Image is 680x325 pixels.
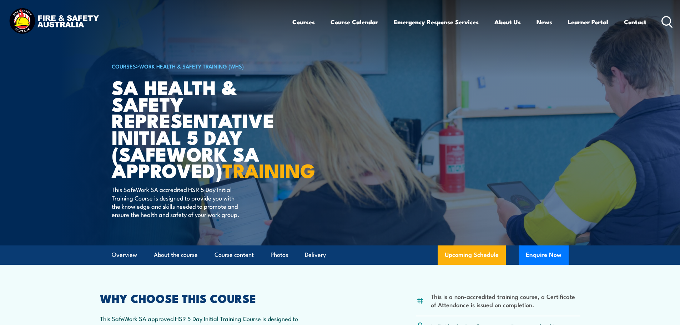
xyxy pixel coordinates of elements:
strong: TRAINING [222,155,315,184]
h1: SA Health & Safety Representative Initial 5 Day (SafeWork SA Approved) [112,78,288,178]
a: COURSES [112,62,136,70]
button: Enquire Now [519,245,569,265]
h2: WHY CHOOSE THIS COURSE [100,293,308,303]
a: Delivery [305,245,326,264]
a: Upcoming Schedule [438,245,506,265]
a: Emergency Response Services [394,12,479,31]
li: This is a non-accredited training course, a Certificate of Attendance is issued on completion. [431,292,580,309]
a: Courses [292,12,315,31]
a: Overview [112,245,137,264]
p: This SafeWork SA accredited HSR 5 Day Initial Training Course is designed to provide you with the... [112,185,242,219]
a: Course content [215,245,254,264]
a: Photos [271,245,288,264]
a: Learner Portal [568,12,608,31]
a: Work Health & Safety Training (WHS) [139,62,244,70]
h6: > [112,62,288,70]
a: Contact [624,12,646,31]
a: About Us [494,12,521,31]
a: About the course [154,245,198,264]
a: News [537,12,552,31]
a: Course Calendar [331,12,378,31]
